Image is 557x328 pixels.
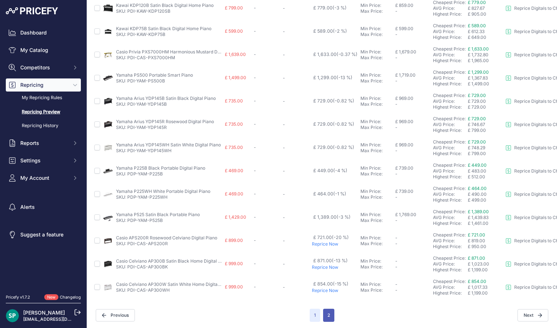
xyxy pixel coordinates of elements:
[433,162,466,168] a: Cheapest Price:
[360,171,395,177] div: Max Price:
[360,218,395,223] div: Max Price:
[468,279,486,284] a: £ 854.00
[395,171,397,177] span: -
[225,168,243,173] span: £ 469.00
[254,168,256,173] span: -
[468,139,486,145] a: £ 729.00
[116,8,170,14] a: SKU: PDI-KAW-KDP120SB
[360,241,395,247] div: Max Price:
[116,212,200,217] a: Yamaha P525 Satin Black Portable Piano
[433,127,462,133] a: Highest Price:
[433,104,462,110] a: Highest Price:
[433,93,466,98] a: Cheapest Price:
[333,98,354,104] span: (-0.82 %)
[433,151,462,156] a: Highest Price:
[283,168,285,174] span: -
[433,174,462,179] a: Highest Price:
[433,122,468,127] div: AVG Price:
[116,3,214,8] a: Kawai KDP120B Satin Black Digital Home Piano
[360,235,395,241] div: Min Price:
[116,125,167,130] a: SKU: PDI-YAM-YDP145R
[254,191,256,197] span: -
[395,142,430,148] div: £ 969.00
[468,209,489,214] a: £ 1,389.00
[283,122,285,127] span: -
[468,5,503,11] div: £ 827.67
[360,3,395,8] div: Min Price:
[360,49,395,55] div: Min Price:
[116,194,168,200] a: SKU: PDP-YAM-P225WH
[6,44,81,57] a: My Catalog
[433,139,466,145] a: Cheapest Price:
[360,264,395,270] div: Max Price:
[116,264,168,270] a: SKU: PDI-CAS-AP300BK
[225,52,246,57] span: £ 1,639.00
[395,32,397,37] span: -
[225,261,243,266] span: £ 999.00
[6,61,81,74] button: Competitors
[313,258,348,263] span: £ 871.00
[433,284,468,290] div: AVG Price:
[337,75,352,80] span: (-13 %)
[468,145,503,151] div: £ 748.29
[395,26,430,32] div: £ 599.00
[395,148,397,153] span: -
[225,5,243,11] span: £ 799.00
[116,165,205,171] a: Yamaha P225B Black Portable Digital Piano
[360,26,395,32] div: Min Price:
[23,309,65,316] a: [PERSON_NAME]
[468,284,503,290] div: £ 1,017.33
[20,64,68,71] span: Competitors
[116,241,168,246] a: SKU: PDI-CAS-APS200R
[360,165,395,171] div: Min Price:
[468,267,488,272] span: £ 1,199.00
[310,309,320,322] span: 1
[6,228,81,241] a: Suggest a feature
[360,142,395,148] div: Min Price:
[395,264,397,270] span: -
[254,98,256,104] span: -
[283,98,285,104] span: -
[116,26,211,31] a: Kawai KDP75B Satin Black Digital Home Piano
[468,197,486,203] span: £ 499.00
[283,215,285,220] span: -
[395,287,397,293] span: -
[468,151,486,156] span: £ 799.00
[20,139,68,147] span: Reports
[433,81,462,86] a: Highest Price:
[468,238,503,244] div: £ 819.00
[283,238,285,243] span: -
[225,75,246,80] span: £ 1,499.00
[468,46,489,52] span: £ 1,633.00
[468,255,485,261] a: £ 871.00
[116,171,163,177] a: SKU: PDP-YAM-P225B
[468,11,486,17] span: £ 905.00
[433,267,462,272] a: Highest Price:
[468,35,486,40] span: £ 649.00
[468,215,503,220] div: £ 1,439.83
[433,244,462,249] a: Highest Price:
[433,29,468,35] div: AVG Price:
[333,5,347,11] span: (-3 %)
[468,116,486,121] a: £ 729.00
[433,186,466,191] a: Cheapest Price:
[360,55,395,61] div: Max Price:
[116,72,193,78] a: Yamaha PS500 Portable Smart Piano
[23,316,99,322] a: [EMAIL_ADDRESS][DOMAIN_NAME]
[20,81,68,89] span: Repricing
[313,98,354,104] span: £ 729.00
[360,148,395,154] div: Max Price:
[283,52,285,57] span: -
[468,98,503,104] div: £ 729.00
[6,7,58,15] img: Pricefy Logo
[116,287,170,293] a: SKU: PDI-CAS-AP300WH
[254,238,256,243] span: -
[116,282,231,287] a: Casio Celviano AP300W Satin White Home Digital Piano
[60,295,81,300] a: Changelog
[360,282,395,287] div: Min Price:
[395,72,430,78] div: £ 1,719.00
[313,121,354,127] span: £ 729.00
[6,137,81,150] button: Reports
